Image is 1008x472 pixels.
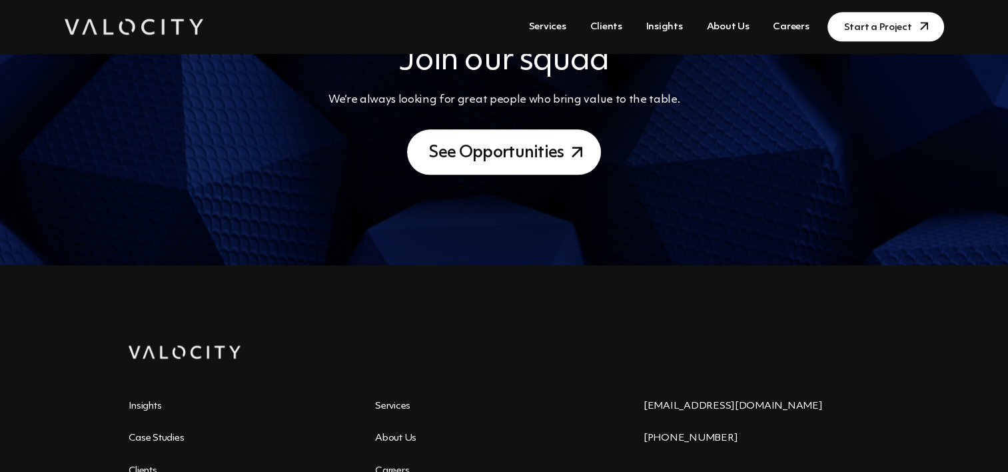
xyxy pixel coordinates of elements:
a: Insights [641,15,688,39]
img: Valocity Digital [65,19,203,35]
a: [EMAIL_ADDRESS][DOMAIN_NAME] [644,401,823,411]
a: About Us [375,433,416,443]
a: Start a Project [827,12,943,41]
p: [PHONE_NUMBER] [644,431,880,447]
p: We’re always looking for great people who bring value to the table. [129,92,880,108]
a: Case Studies [129,433,185,443]
a: Services [375,401,410,411]
h3: Join our squad [129,41,880,81]
a: Services [524,15,572,39]
a: Clients [584,15,627,39]
a: About Us [701,15,754,39]
a: Insights [129,401,162,411]
a: Careers [767,15,814,39]
a: See Opportunities [407,129,602,175]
